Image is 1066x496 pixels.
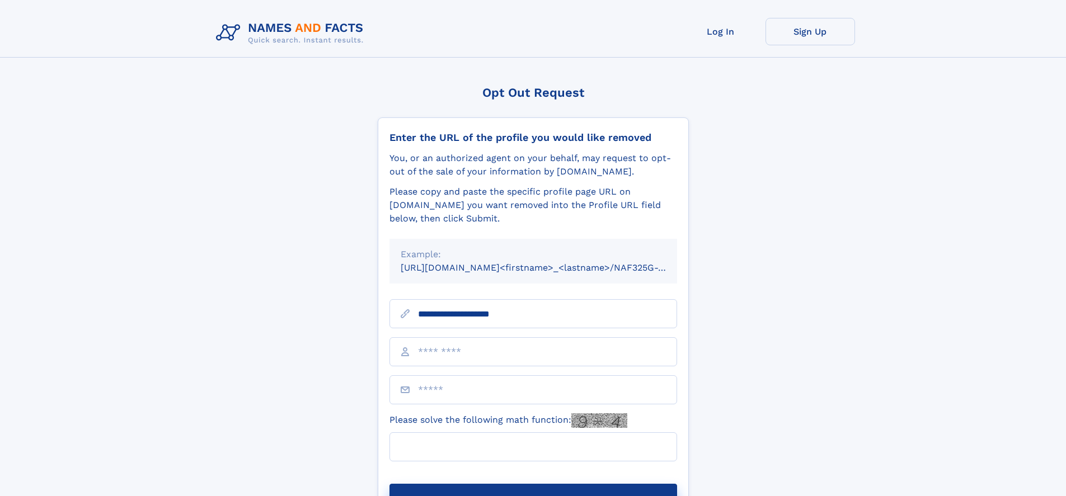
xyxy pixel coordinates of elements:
div: Enter the URL of the profile you would like removed [389,131,677,144]
div: Opt Out Request [378,86,689,100]
div: Example: [401,248,666,261]
small: [URL][DOMAIN_NAME]<firstname>_<lastname>/NAF325G-xxxxxxxx [401,262,698,273]
div: You, or an authorized agent on your behalf, may request to opt-out of the sale of your informatio... [389,152,677,178]
div: Please copy and paste the specific profile page URL on [DOMAIN_NAME] you want removed into the Pr... [389,185,677,225]
label: Please solve the following math function: [389,413,627,428]
img: Logo Names and Facts [212,18,373,48]
a: Sign Up [766,18,855,45]
a: Log In [676,18,766,45]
